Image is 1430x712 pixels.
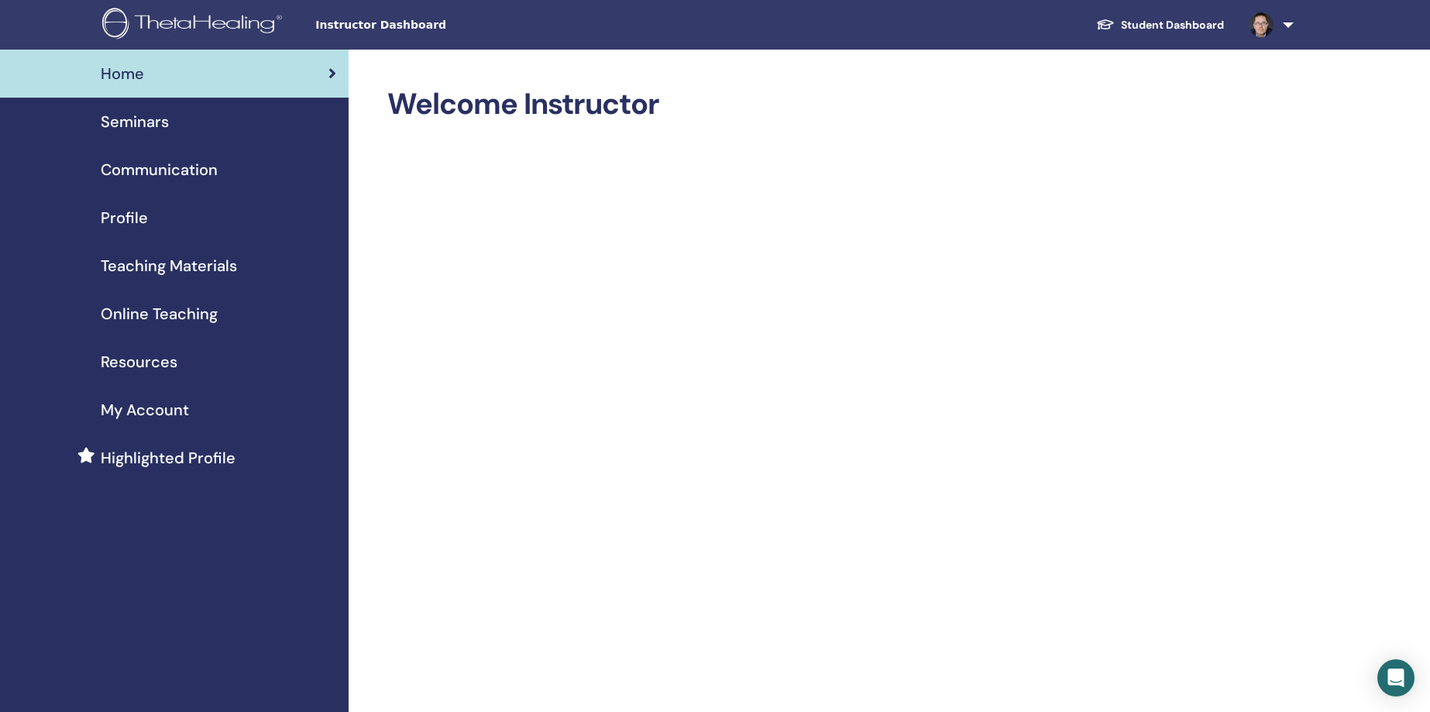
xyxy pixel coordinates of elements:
span: Online Teaching [101,302,218,325]
span: Highlighted Profile [101,446,235,470]
img: logo.png [102,8,287,43]
a: Student Dashboard [1084,11,1236,40]
img: default.jpg [1249,12,1274,37]
h2: Welcome Instructor [387,87,1282,122]
span: Seminars [101,110,169,133]
img: graduation-cap-white.svg [1096,18,1115,31]
span: Resources [101,350,177,373]
span: My Account [101,398,189,421]
span: Instructor Dashboard [315,17,548,33]
span: Home [101,62,144,85]
div: Open Intercom Messenger [1377,659,1415,697]
span: Profile [101,206,148,229]
span: Teaching Materials [101,254,237,277]
span: Communication [101,158,218,181]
